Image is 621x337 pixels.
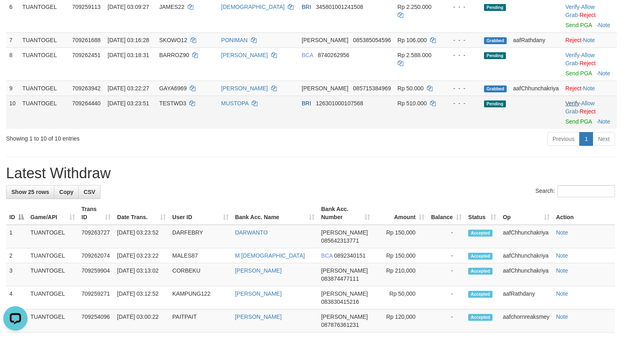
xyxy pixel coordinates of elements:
td: TUANTOGEL [27,263,78,286]
span: Rp 2.250.000 [398,4,432,10]
span: BRI [302,4,311,10]
a: Note [598,22,610,28]
td: TUANTOGEL [19,96,69,129]
td: 709259904 [78,263,114,286]
td: - [428,286,465,309]
td: 9 [6,81,19,96]
td: TUANTOGEL [27,248,78,263]
span: Copy 085642313771 to clipboard [321,237,359,244]
h1: Latest Withdraw [6,165,615,181]
a: DARWANTO [235,229,268,236]
label: Search: [535,185,615,197]
span: Copy 085385054596 to clipboard [353,37,391,43]
td: · [562,32,617,47]
span: [DATE] 03:18:31 [108,52,149,58]
td: TUANTOGEL [19,32,69,47]
span: TESTWD3 [159,100,186,107]
span: [DATE] 03:09:27 [108,4,149,10]
span: Copy 0892340151 to clipboard [334,252,366,259]
span: Copy 8740262956 to clipboard [318,52,349,58]
td: 709262074 [78,248,114,263]
span: 709263942 [72,85,101,92]
span: 709259113 [72,4,101,10]
a: M [DEMOGRAPHIC_DATA] [235,252,305,259]
th: User ID: activate to sort column ascending [169,202,232,225]
a: Allow Grab [565,52,595,66]
span: [PERSON_NAME] [321,229,368,236]
th: Status: activate to sort column ascending [465,202,499,225]
span: [PERSON_NAME] [302,85,348,92]
span: Rp 510.000 [398,100,427,107]
a: [PERSON_NAME] [221,85,268,92]
button: Open LiveChat chat widget [3,3,28,28]
div: - - - [447,36,478,44]
td: 3 [6,263,27,286]
a: Note [556,252,568,259]
span: 709264440 [72,100,101,107]
span: Pending [484,4,506,11]
span: Copy 345801001241508 to clipboard [316,4,363,10]
td: - [428,309,465,333]
td: TUANTOGEL [27,309,78,333]
span: BRI [302,100,311,107]
a: [PERSON_NAME] [235,314,282,320]
span: Rp 106.000 [398,37,427,43]
span: Rp 2.588.000 [398,52,432,58]
a: MUSTOPA [221,100,248,107]
span: Copy 087876361231 to clipboard [321,322,359,328]
span: 709262451 [72,52,101,58]
td: Rp 50,000 [373,286,428,309]
td: 7 [6,32,19,47]
span: JAMES22 [159,4,184,10]
span: Show 25 rows [11,189,49,195]
span: Grabbed [484,85,507,92]
span: Pending [484,100,506,107]
td: [DATE] 03:12:52 [114,286,169,309]
td: TUANTOGEL [27,286,78,309]
span: Accepted [468,291,493,298]
a: Note [556,229,568,236]
a: Note [583,85,595,92]
td: - [428,248,465,263]
td: TUANTOGEL [19,47,69,81]
th: Action [553,202,615,225]
th: ID: activate to sort column descending [6,202,27,225]
td: 709254096 [78,309,114,333]
td: Rp 150,000 [373,225,428,248]
span: Pending [484,52,506,59]
a: Reject [565,37,582,43]
td: MALES87 [169,248,232,263]
span: [DATE] 03:23:51 [108,100,149,107]
td: - [428,263,465,286]
span: Accepted [468,268,493,275]
span: [PERSON_NAME] [321,267,368,274]
span: Grabbed [484,37,507,44]
th: Game/API: activate to sort column ascending [27,202,78,225]
span: [DATE] 03:16:28 [108,37,149,43]
div: - - - [447,51,478,59]
span: Accepted [468,230,493,237]
td: Rp 150,000 [373,248,428,263]
td: aafchornreaksmey [499,309,552,333]
th: Bank Acc. Name: activate to sort column ascending [232,202,318,225]
a: Note [583,37,595,43]
span: Rp 50.000 [398,85,424,92]
input: Search: [557,185,615,197]
span: BCA [302,52,313,58]
a: Note [556,290,568,297]
td: Rp 210,000 [373,263,428,286]
span: Copy 126301000107568 to clipboard [316,100,363,107]
th: Amount: activate to sort column ascending [373,202,428,225]
td: - [428,225,465,248]
td: aafChhunchakriya [499,248,552,263]
a: Previous [547,132,580,146]
span: Accepted [468,253,493,260]
td: [DATE] 03:13:02 [114,263,169,286]
span: SKOWO12 [159,37,187,43]
a: Reject [580,108,596,115]
a: [PERSON_NAME] [235,290,282,297]
span: Copy 083874477111 to clipboard [321,275,359,282]
span: Copy [59,189,73,195]
a: [DEMOGRAPHIC_DATA] [221,4,285,10]
td: 709259271 [78,286,114,309]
